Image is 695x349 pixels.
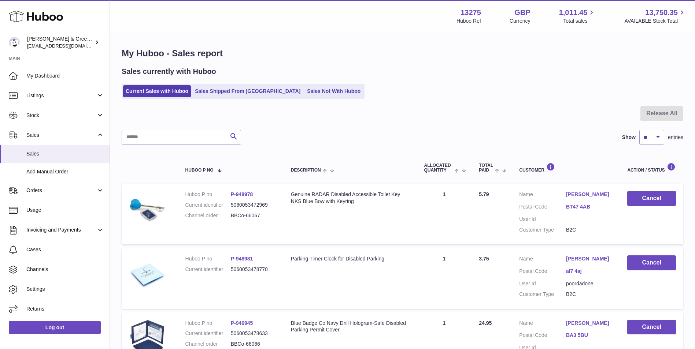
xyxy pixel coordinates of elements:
[122,48,683,59] h1: My Huboo - Sales report
[566,320,613,327] a: [PERSON_NAME]
[231,341,276,348] dd: BBCo-66066
[627,191,676,206] button: Cancel
[566,226,613,233] dd: B2C
[627,255,676,270] button: Cancel
[26,305,104,312] span: Returns
[291,191,410,205] div: Genuine RADAR Disabled Accessible Toilet Key NKS Blue Bow with Keyring
[192,85,303,97] a: Sales Shipped From [GEOGRAPHIC_DATA]
[304,85,363,97] a: Sales Not With Huboo
[566,203,613,210] a: BT47 4AB
[624,8,686,25] a: 13,750.35 AVAILABLE Stock Total
[185,191,231,198] dt: Huboo P no
[566,191,613,198] a: [PERSON_NAME]
[566,291,613,298] dd: B2C
[519,255,566,264] dt: Name
[231,256,253,262] a: P-948981
[185,320,231,327] dt: Huboo P no
[563,18,596,25] span: Total sales
[185,341,231,348] dt: Channel order
[26,187,96,194] span: Orders
[26,150,104,157] span: Sales
[514,8,530,18] strong: GBP
[627,320,676,335] button: Cancel
[291,255,410,262] div: Parking Timer Clock for Disabled Parking
[26,226,96,233] span: Invoicing and Payments
[519,203,566,212] dt: Postal Code
[519,280,566,287] dt: User Id
[291,320,410,334] div: Blue Badge Co Navy Drill Hologram-Safe Disabled Parking Permit Cover
[519,226,566,233] dt: Customer Type
[417,248,472,309] td: 1
[26,72,104,79] span: My Dashboard
[622,134,636,141] label: Show
[185,168,214,173] span: Huboo P no
[645,8,678,18] span: 13,750.35
[479,191,489,197] span: 5.79
[417,184,472,244] td: 1
[9,37,20,48] img: internalAdmin-13275@internal.huboo.com
[231,191,253,197] a: P-948978
[519,320,566,329] dt: Name
[519,332,566,341] dt: Postal Code
[566,268,613,275] a: al7 4aj
[566,332,613,339] a: BA3 5BU
[26,286,104,293] span: Settings
[559,8,588,18] span: 1,011.45
[519,163,613,173] div: Customer
[27,35,93,49] div: [PERSON_NAME] & Green Ltd
[26,168,104,175] span: Add Manual Order
[559,8,596,25] a: 1,011.45 Total sales
[519,291,566,298] dt: Customer Type
[479,163,493,173] span: Total paid
[129,255,166,292] img: $_57.JPG
[519,268,566,277] dt: Postal Code
[231,202,276,209] dd: 5060053472969
[479,256,489,262] span: 3.75
[26,207,104,214] span: Usage
[566,280,613,287] dd: poordadone
[519,216,566,223] dt: User Id
[424,163,453,173] span: ALLOCATED Quantity
[185,202,231,209] dt: Current identifier
[627,163,676,173] div: Action / Status
[9,321,101,334] a: Log out
[185,266,231,273] dt: Current identifier
[456,18,481,25] div: Huboo Ref
[461,8,481,18] strong: 13275
[185,330,231,337] dt: Current identifier
[185,255,231,262] dt: Huboo P no
[26,266,104,273] span: Channels
[519,191,566,200] dt: Name
[26,246,104,253] span: Cases
[231,266,276,273] dd: 5060053478770
[291,168,321,173] span: Description
[566,255,613,262] a: [PERSON_NAME]
[27,43,108,49] span: [EMAIL_ADDRESS][DOMAIN_NAME]
[26,132,96,139] span: Sales
[231,212,276,219] dd: BBCo-66067
[231,320,253,326] a: P-946945
[26,92,96,99] span: Listings
[479,320,492,326] span: 24.95
[129,191,166,228] img: $_57.JPG
[26,112,96,119] span: Stock
[668,134,683,141] span: entries
[624,18,686,25] span: AVAILABLE Stock Total
[510,18,531,25] div: Currency
[123,85,191,97] a: Current Sales with Huboo
[185,212,231,219] dt: Channel order
[122,67,216,76] h2: Sales currently with Huboo
[231,330,276,337] dd: 5060053478633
